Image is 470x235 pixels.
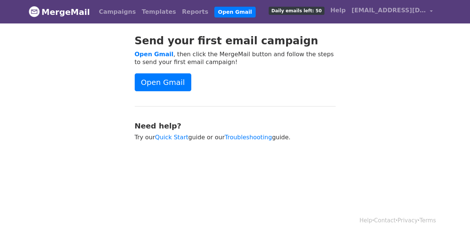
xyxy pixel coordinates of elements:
a: Help [327,3,349,18]
a: Templates [139,4,179,19]
img: MergeMail logo [29,6,40,17]
a: Open Gmail [135,73,191,91]
a: Open Gmail [214,7,256,18]
a: Contact [374,217,396,224]
a: Reports [179,4,211,19]
a: Campaigns [96,4,139,19]
p: , then click the MergeMail button and follow the steps to send your first email campaign! [135,50,336,66]
a: Help [359,217,372,224]
a: [EMAIL_ADDRESS][DOMAIN_NAME] [349,3,436,20]
a: MergeMail [29,4,90,20]
a: Daily emails left: 50 [266,3,327,18]
a: Terms [419,217,436,224]
a: Open Gmail [135,51,173,58]
a: Troubleshooting [225,134,272,141]
a: Privacy [397,217,418,224]
p: Try our guide or our guide. [135,133,336,141]
a: Quick Start [155,134,188,141]
span: Daily emails left: 50 [269,7,324,15]
h2: Send your first email campaign [135,35,336,47]
h4: Need help? [135,121,336,130]
span: [EMAIL_ADDRESS][DOMAIN_NAME] [352,6,426,15]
